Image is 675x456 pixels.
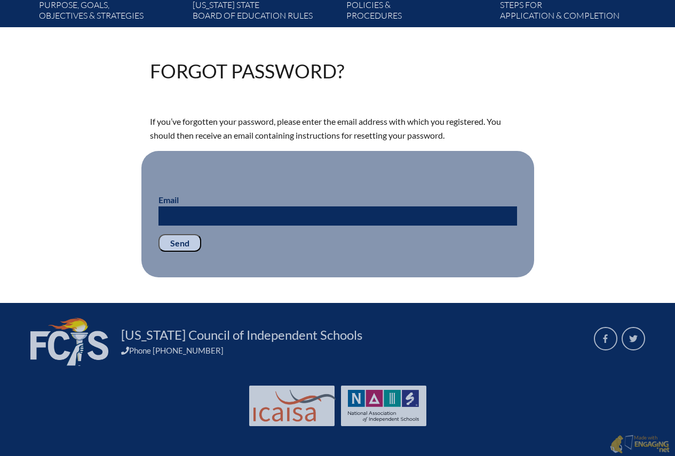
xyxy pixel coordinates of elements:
[117,326,367,343] a: [US_STATE] Council of Independent Schools
[253,390,336,422] img: Int'l Council Advancing Independent School Accreditation logo
[610,435,623,454] img: Engaging - Bring it online
[30,318,108,366] img: FCIS_logo_white
[348,390,419,422] img: NAIS Logo
[158,195,179,205] label: Email
[150,61,344,81] h1: Forgot password?
[158,234,201,252] input: Send
[150,115,526,142] p: If you’ve forgotten your password, please enter the email address with which you registered. You ...
[624,435,636,450] img: Engaging - Bring it online
[634,441,670,453] img: Engaging - Bring it online
[634,435,670,454] p: Made with
[121,346,581,355] div: Phone [PHONE_NUMBER]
